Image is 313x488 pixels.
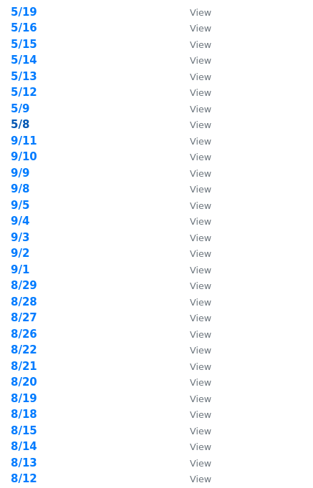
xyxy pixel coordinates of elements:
a: 8/26 [11,328,37,341]
a: View [175,263,211,276]
a: 5/19 [11,6,37,19]
a: View [175,182,211,195]
a: 5/15 [11,38,37,51]
a: 8/18 [11,408,37,421]
a: 9/5 [11,199,29,212]
a: View [175,408,211,421]
a: View [175,360,211,373]
a: View [175,296,211,308]
small: View [190,280,211,291]
a: View [175,472,211,485]
iframe: Chat Widget [241,419,313,488]
a: 8/29 [11,279,37,292]
small: View [190,168,211,179]
a: View [175,392,211,405]
a: View [175,199,211,212]
small: View [190,474,211,484]
a: View [175,54,211,67]
a: 5/16 [11,21,37,34]
a: 8/14 [11,440,37,453]
small: View [190,233,211,243]
a: View [175,440,211,453]
small: View [190,313,211,323]
small: View [190,361,211,372]
a: 5/12 [11,86,37,99]
a: View [175,376,211,389]
small: View [190,458,211,469]
a: View [175,311,211,324]
small: View [190,441,211,452]
a: 8/22 [11,343,37,356]
a: 9/11 [11,135,37,147]
small: View [190,216,211,227]
a: 8/20 [11,376,37,389]
small: View [190,152,211,162]
small: View [190,265,211,275]
strong: 8/28 [11,296,37,308]
small: View [190,377,211,388]
a: 9/8 [11,182,29,195]
a: View [175,343,211,356]
small: View [190,345,211,356]
small: View [190,409,211,420]
small: View [190,7,211,18]
a: 5/8 [11,118,29,131]
small: View [190,39,211,50]
a: View [175,231,211,244]
a: View [175,215,211,228]
small: View [190,297,211,308]
small: View [190,104,211,114]
a: 5/9 [11,102,29,115]
a: 9/2 [11,247,29,260]
a: 8/27 [11,311,37,324]
small: View [190,119,211,130]
a: View [175,102,211,115]
small: View [190,394,211,404]
a: 9/9 [11,167,29,180]
small: View [190,200,211,211]
a: 8/21 [11,360,37,373]
a: View [175,150,211,163]
a: 9/1 [11,263,29,276]
a: 8/19 [11,392,37,405]
a: View [175,424,211,437]
a: 9/10 [11,150,37,163]
strong: 9/3 [11,231,29,244]
a: View [175,167,211,180]
small: View [190,55,211,66]
strong: 8/12 [11,472,37,485]
a: View [175,247,211,260]
a: 5/13 [11,70,37,83]
a: View [175,70,211,83]
a: 8/15 [11,424,37,437]
div: 聊天小工具 [241,419,313,488]
a: View [175,86,211,99]
small: View [190,426,211,436]
a: 8/13 [11,457,37,469]
a: View [175,328,211,341]
small: View [190,23,211,34]
a: 5/14 [11,54,37,67]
